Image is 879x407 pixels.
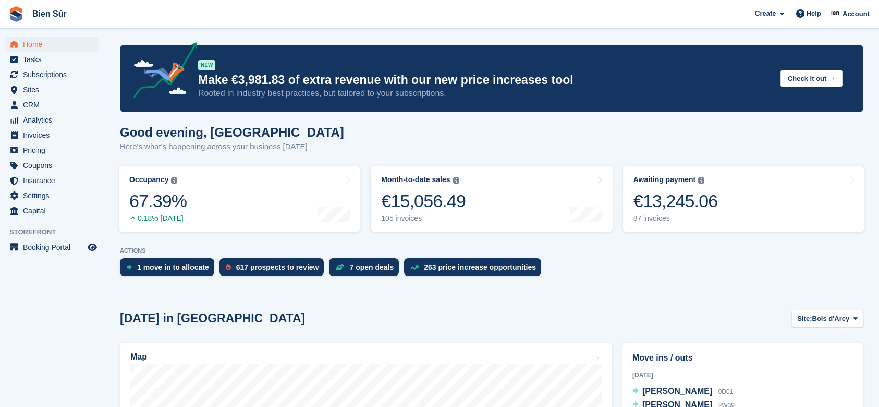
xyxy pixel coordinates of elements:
a: menu [5,113,99,127]
a: 7 open deals [329,258,404,281]
span: Settings [23,188,86,203]
img: stora-icon-8386f47178a22dfd0bd8f6a31ec36ba5ce8667c1dd55bd0f319d3a0aa187defe.svg [8,6,24,22]
p: ACTIONS [120,247,863,254]
img: deal-1b604bf984904fb50ccaf53a9ad4b4a5d6e5aea283cecdc64d6e3604feb123c2.svg [335,264,344,271]
div: [DATE] [632,370,853,380]
a: menu [5,240,99,255]
a: menu [5,82,99,97]
p: Make €3,981.83 of extra revenue with our new price increases tool [198,73,772,88]
div: Occupancy [129,175,168,184]
span: Site: [797,314,812,324]
a: menu [5,52,99,67]
div: NEW [198,60,215,70]
span: Tasks [23,52,86,67]
a: Occupancy 67.39% 0.18% [DATE] [119,166,360,232]
span: [PERSON_NAME] [642,387,712,396]
a: menu [5,188,99,203]
span: Capital [23,203,86,218]
img: prospect-51fa495bee0391a8d652442698ab0144808aea92771e9ea1ae160a38d050c398.svg [226,264,231,270]
img: icon-info-grey-7440780725fd019a000dd9b08b2336e03edf1995a4989e88bcd33f0948082b44.svg [171,177,177,184]
div: €15,056.49 [381,190,466,212]
p: Rooted in industry best practices, but tailored to your subscriptions. [198,88,772,99]
img: move_ins_to_allocate_icon-fdf77a2bb77ea45bf5b3d319d69a93e2d87916cf1d5bf7949dd705db3b84f3ca.svg [126,264,132,270]
a: Awaiting payment €13,245.06 87 invoices [623,166,864,232]
a: 263 price increase opportunities [404,258,546,281]
span: Storefront [9,227,104,237]
div: 1 move in to allocate [137,263,209,271]
a: menu [5,203,99,218]
a: 1 move in to allocate [120,258,219,281]
img: price_increase_opportunities-93ffe204e8149a01c8c9dc8f82e8f89637d9d84a8eef4429ea346261dce0b2c0.svg [410,265,419,270]
h2: [DATE] in [GEOGRAPHIC_DATA] [120,312,305,326]
span: Analytics [23,113,86,127]
span: Create [755,8,776,19]
a: menu [5,98,99,112]
div: Awaiting payment [633,175,696,184]
span: Bois d'Arcy [812,314,850,324]
div: €13,245.06 [633,190,718,212]
div: 67.39% [129,190,187,212]
a: [PERSON_NAME] 0D01 [632,385,733,399]
span: Pricing [23,143,86,158]
a: 617 prospects to review [219,258,329,281]
p: Here's what's happening across your business [DATE] [120,141,344,153]
div: 7 open deals [349,263,394,271]
span: Account [843,9,870,19]
a: Month-to-date sales €15,056.49 105 invoices [371,166,612,232]
a: Preview store [86,241,99,254]
img: price-adjustments-announcement-icon-8257ccfd72463d97f412b2fc003d46551f7dbcb40ab6d574587a9cd5c0d94... [125,42,198,102]
div: 263 price increase opportunities [424,263,536,271]
div: 87 invoices [633,214,718,223]
a: menu [5,143,99,158]
div: Month-to-date sales [381,175,450,184]
div: 0.18% [DATE] [129,214,187,223]
a: Bien Sûr [28,5,71,22]
a: menu [5,67,99,82]
button: Site: Bois d'Arcy [791,310,863,327]
h1: Good evening, [GEOGRAPHIC_DATA] [120,125,344,139]
h2: Map [130,352,147,362]
div: 105 invoices [381,214,466,223]
span: Insurance [23,173,86,188]
span: Invoices [23,128,86,142]
span: Home [23,37,86,52]
img: icon-info-grey-7440780725fd019a000dd9b08b2336e03edf1995a4989e88bcd33f0948082b44.svg [698,177,704,184]
img: icon-info-grey-7440780725fd019a000dd9b08b2336e03edf1995a4989e88bcd33f0948082b44.svg [453,177,459,184]
img: Asmaa Habri [831,8,841,19]
a: menu [5,173,99,188]
span: Booking Portal [23,240,86,255]
a: menu [5,37,99,52]
span: 0D01 [718,388,734,396]
a: menu [5,158,99,173]
div: 617 prospects to review [236,263,319,271]
span: Subscriptions [23,67,86,82]
span: Coupons [23,158,86,173]
h2: Move ins / outs [632,352,853,364]
button: Check it out → [780,70,843,87]
span: CRM [23,98,86,112]
span: Sites [23,82,86,97]
span: Help [807,8,821,19]
a: menu [5,128,99,142]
